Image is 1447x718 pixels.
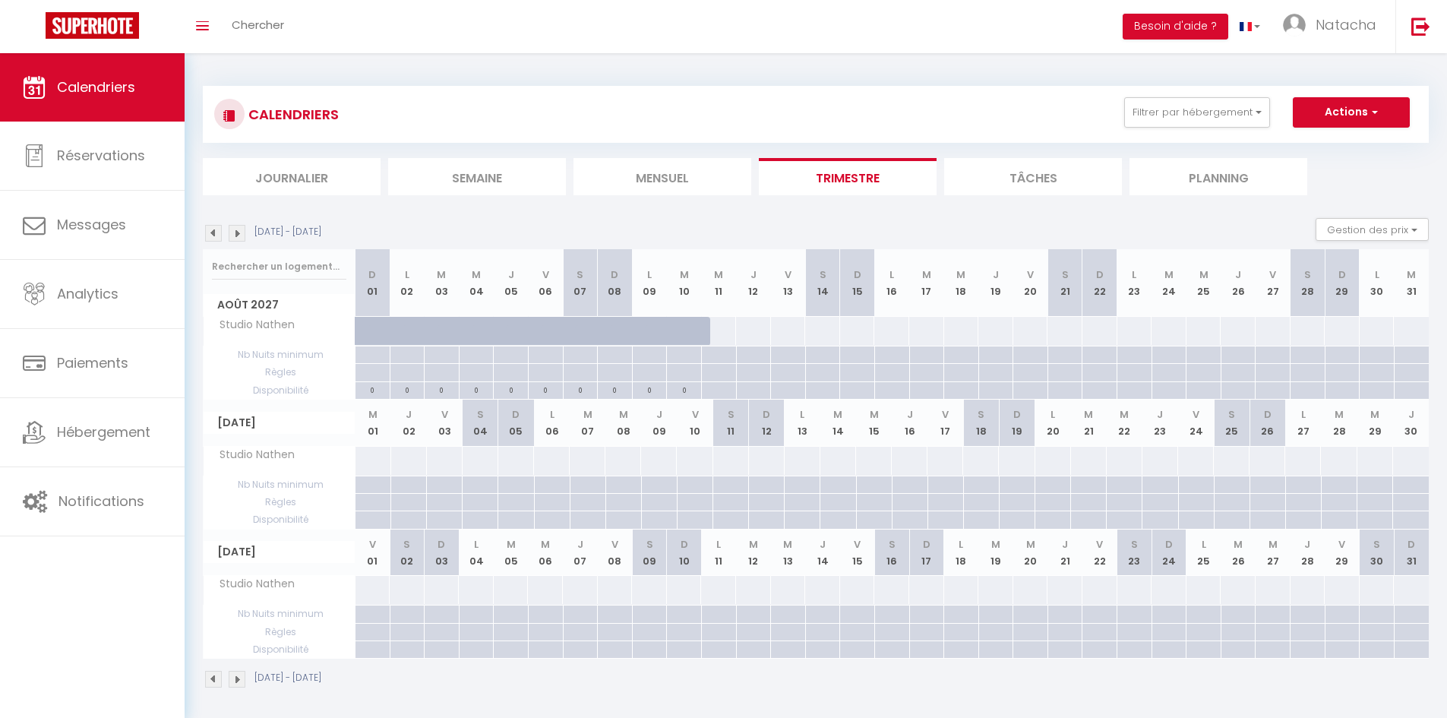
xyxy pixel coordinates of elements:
[477,407,484,422] abbr: S
[459,530,494,576] th: 04
[1264,407,1272,422] abbr: D
[494,382,528,397] div: 0
[944,158,1122,195] li: Tâches
[854,267,861,282] abbr: D
[749,537,758,552] abbr: M
[944,249,979,317] th: 18
[759,158,937,195] li: Trimestre
[909,530,944,576] th: 17
[459,249,494,317] th: 04
[388,158,566,195] li: Semaine
[425,530,460,576] th: 03
[437,267,446,282] abbr: M
[441,407,448,422] abbr: V
[680,267,689,282] abbr: M
[598,530,633,576] th: 08
[1373,537,1380,552] abbr: S
[355,249,390,317] th: 01
[1084,407,1093,422] abbr: M
[598,382,632,397] div: 0
[991,537,1000,552] abbr: M
[1338,537,1345,552] abbr: V
[1250,400,1285,446] th: 26
[763,407,770,422] abbr: D
[1202,537,1206,552] abbr: L
[800,407,804,422] abbr: L
[1394,249,1429,317] th: 31
[923,537,930,552] abbr: D
[368,407,378,422] abbr: M
[1357,400,1393,446] th: 29
[474,537,479,552] abbr: L
[833,407,842,422] abbr: M
[355,530,390,576] th: 01
[472,267,481,282] abbr: M
[58,492,144,511] span: Notifications
[204,346,355,363] span: Nb Nuits minimum
[1157,407,1163,422] abbr: J
[840,530,875,576] th: 15
[1096,267,1104,282] abbr: D
[204,606,355,622] span: Nb Nuits minimum
[1301,407,1306,422] abbr: L
[889,267,894,282] abbr: L
[232,17,284,33] span: Chercher
[541,537,550,552] abbr: M
[563,249,598,317] th: 07
[391,400,427,446] th: 02
[1228,407,1235,422] abbr: S
[716,537,721,552] abbr: L
[728,407,735,422] abbr: S
[577,537,583,552] abbr: J
[550,407,554,422] abbr: L
[534,400,570,446] th: 06
[460,382,494,397] div: 0
[1082,530,1117,576] th: 22
[245,97,339,131] h3: CALENDRIERS
[1234,537,1243,552] abbr: M
[692,407,699,422] abbr: V
[498,400,534,446] th: 05
[783,537,792,552] abbr: M
[874,249,909,317] th: 16
[573,158,751,195] li: Mensuel
[771,249,806,317] th: 13
[1035,400,1071,446] th: 20
[1026,537,1035,552] abbr: M
[840,249,875,317] th: 15
[1027,267,1034,282] abbr: V
[204,294,355,316] span: Août 2027
[542,267,549,282] abbr: V
[1338,267,1346,282] abbr: D
[993,267,999,282] abbr: J
[1131,537,1138,552] abbr: S
[701,530,736,576] th: 11
[1214,400,1250,446] th: 25
[46,12,139,39] img: Super Booking
[1132,267,1136,282] abbr: L
[605,400,641,446] th: 08
[956,267,965,282] abbr: M
[944,530,979,576] th: 18
[959,537,963,552] abbr: L
[1193,407,1199,422] abbr: V
[1321,400,1357,446] th: 28
[57,215,126,234] span: Messages
[1325,530,1360,576] th: 29
[1316,15,1376,34] span: Natacha
[1316,218,1429,241] button: Gestion des prix
[529,382,563,397] div: 0
[1062,267,1069,282] abbr: S
[528,249,563,317] th: 06
[1256,530,1291,576] th: 27
[355,382,390,397] div: 0
[1383,654,1447,718] iframe: LiveChat chat widget
[1123,14,1228,40] button: Besoin d'aide ?
[204,382,355,399] span: Disponibilité
[204,641,355,658] span: Disponibilité
[1152,249,1186,317] th: 24
[1285,400,1321,446] th: 27
[1375,267,1379,282] abbr: L
[1221,530,1256,576] th: 26
[854,537,861,552] abbr: V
